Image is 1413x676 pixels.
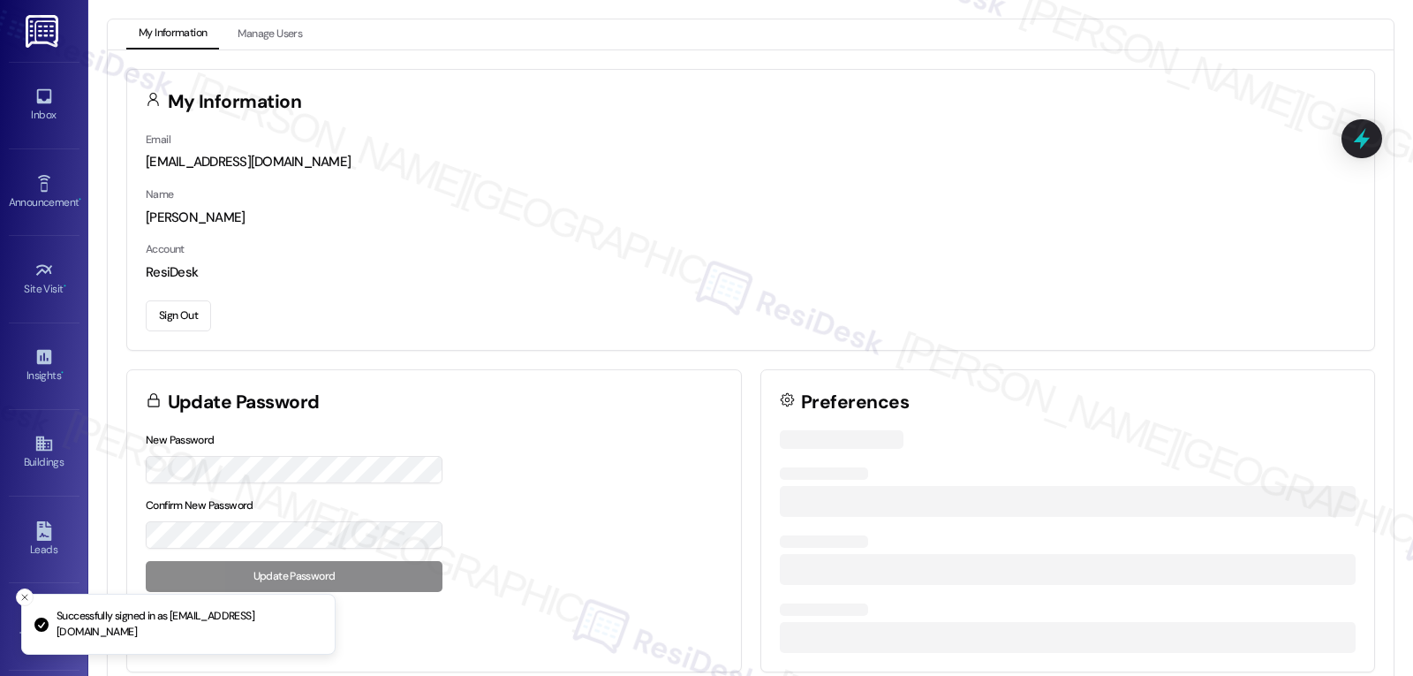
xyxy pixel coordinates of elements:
[16,589,34,606] button: Close toast
[9,516,79,564] a: Leads
[146,209,1356,227] div: [PERSON_NAME]
[146,300,211,331] button: Sign Out
[64,280,66,292] span: •
[146,263,1356,282] div: ResiDesk
[9,342,79,390] a: Insights •
[126,19,219,49] button: My Information
[26,15,62,48] img: ResiDesk Logo
[801,393,909,412] h3: Preferences
[168,393,320,412] h3: Update Password
[168,93,302,111] h3: My Information
[146,242,185,256] label: Account
[225,19,314,49] button: Manage Users
[9,603,79,650] a: Templates •
[79,194,81,206] span: •
[146,433,215,447] label: New Password
[57,609,321,640] p: Successfully signed in as [EMAIL_ADDRESS][DOMAIN_NAME]
[146,133,170,147] label: Email
[9,255,79,303] a: Site Visit •
[146,498,253,513] label: Confirm New Password
[61,367,64,379] span: •
[146,187,174,201] label: Name
[146,153,1356,171] div: [EMAIL_ADDRESS][DOMAIN_NAME]
[9,429,79,476] a: Buildings
[9,81,79,129] a: Inbox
